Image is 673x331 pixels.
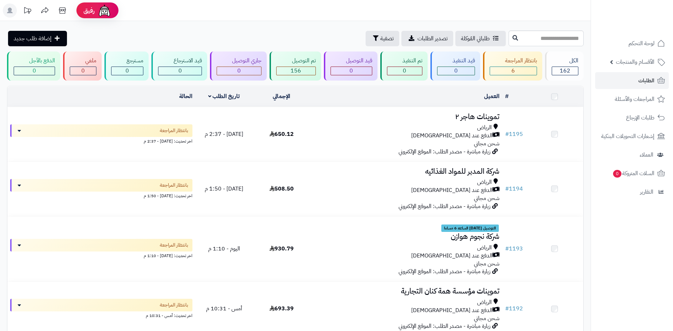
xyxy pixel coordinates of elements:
a: قيد التوصيل 0 [322,51,379,81]
a: الدفع بالآجل 0 [6,51,62,81]
span: الرياض [477,124,492,132]
span: [DATE] - 2:37 م [205,130,243,138]
div: اخر تحديث: [DATE] - 1:50 م [10,192,192,199]
a: تحديثات المنصة [19,4,36,19]
span: 0 [403,67,406,75]
span: تصدير الطلبات [417,34,448,43]
span: 930.79 [270,244,294,253]
a: الكل162 [544,51,585,81]
span: الأقسام والمنتجات [616,57,654,67]
span: إضافة طلب جديد [14,34,52,43]
span: 162 [560,67,570,75]
span: المراجعات والأسئلة [615,94,654,104]
a: تاريخ الطلب [208,92,240,101]
span: شحن مجاني [474,314,499,323]
span: بانتظار المراجعة [160,127,188,134]
span: أمس - 10:31 م [206,304,242,313]
span: التقارير [640,187,653,197]
span: الدفع عند [DEMOGRAPHIC_DATA] [411,186,492,194]
span: شحن مجاني [474,260,499,268]
button: تصفية [366,31,399,46]
div: قيد الاسترجاع [158,57,202,65]
a: #1195 [505,130,523,138]
a: بانتظار المراجعة 6 [482,51,544,81]
h3: تموينات مؤسسة همة كنان التجارية [313,287,499,295]
span: 156 [291,67,301,75]
span: 0 [125,67,129,75]
span: زيارة مباشرة - مصدر الطلب: الموقع الإلكتروني [399,202,490,211]
span: شحن مجاني [474,194,499,202]
span: بانتظار المراجعة [160,302,188,309]
span: الدفع عند [DEMOGRAPHIC_DATA] [411,132,492,140]
div: مسترجع [111,57,143,65]
span: بانتظار المراجعة [160,242,188,249]
div: اخر تحديث: أمس - 10:31 م [10,311,192,319]
a: طلبات الإرجاع [595,109,669,126]
div: 0 [331,67,372,75]
span: الرياض [477,244,492,252]
div: قيد التنفيذ [437,57,475,65]
span: # [505,185,509,193]
span: زيارة مباشرة - مصدر الطلب: الموقع الإلكتروني [399,267,490,276]
div: 0 [14,67,55,75]
a: جاري التوصيل 0 [209,51,268,81]
a: #1193 [505,244,523,253]
a: تصدير الطلبات [401,31,453,46]
span: 0 [237,67,241,75]
span: 0 [33,67,36,75]
a: الإجمالي [273,92,290,101]
div: جاري التوصيل [217,57,261,65]
a: طلباتي المُوكلة [455,31,506,46]
span: الدفع عند [DEMOGRAPHIC_DATA] [411,306,492,315]
span: [DATE] - 1:50 م [205,185,243,193]
div: الدفع بالآجل [14,57,55,65]
div: بانتظار المراجعة [490,57,537,65]
a: # [505,92,509,101]
div: تم التنفيذ [387,57,422,65]
span: تصفية [380,34,394,43]
a: قيد التنفيذ 0 [429,51,482,81]
span: 650.12 [270,130,294,138]
span: 0 [454,67,458,75]
span: الدفع عند [DEMOGRAPHIC_DATA] [411,252,492,260]
span: الرياض [477,298,492,306]
span: # [505,244,509,253]
a: تم التوصيل 156 [268,51,322,81]
h3: شركة المدبر للمواد الغذائيه [313,167,499,175]
a: العملاء [595,146,669,163]
div: اخر تحديث: [DATE] - 1:10 م [10,251,192,259]
span: السلات المتروكة [612,168,654,178]
div: 156 [277,67,315,75]
span: # [505,304,509,313]
div: 0 [70,67,96,75]
a: إضافة طلب جديد [8,31,67,46]
a: الحالة [179,92,192,101]
span: # [505,130,509,138]
div: اخر تحديث: [DATE] - 2:37 م [10,137,192,144]
div: ملغي [70,57,96,65]
div: 0 [158,67,202,75]
span: الرياض [477,178,492,186]
span: 0 [81,67,85,75]
a: السلات المتروكة0 [595,165,669,182]
div: الكل [552,57,578,65]
img: logo-2.png [625,19,666,34]
div: 0 [387,67,422,75]
span: رفيق [83,6,95,15]
div: 0 [111,67,143,75]
span: 693.39 [270,304,294,313]
span: التوصيل [DATE] الساعه 6 مساءا [441,225,499,232]
img: ai-face.png [97,4,111,18]
a: #1194 [505,185,523,193]
a: قيد الاسترجاع 0 [150,51,209,81]
span: زيارة مباشرة - مصدر الطلب: الموقع الإلكتروني [399,322,490,330]
a: لوحة التحكم [595,35,669,52]
span: 508.50 [270,185,294,193]
span: العملاء [640,150,653,160]
a: مسترجع 0 [103,51,150,81]
a: #1192 [505,304,523,313]
span: زيارة مباشرة - مصدر الطلب: الموقع الإلكتروني [399,147,490,156]
span: اليوم - 1:10 م [208,244,240,253]
span: 6 [511,67,515,75]
span: 0 [178,67,182,75]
